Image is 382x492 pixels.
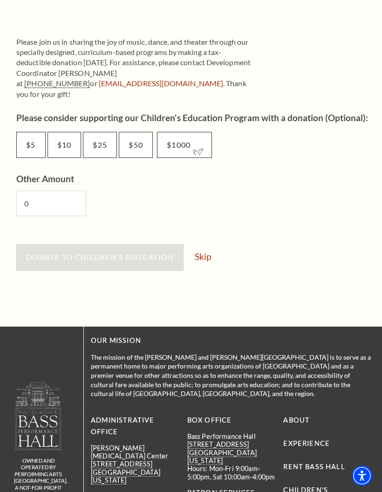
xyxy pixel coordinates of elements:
[16,174,360,183] label: Other Amount
[16,132,46,158] input: Other Amount
[187,415,277,426] p: BOX OFFICE
[91,335,373,347] p: OUR MISSION
[16,37,252,99] p: Please join us in sharing the joy of music, dance, and theater through our specially designed, cu...
[91,444,180,460] p: [PERSON_NAME][MEDICAL_DATA] Center
[83,132,117,158] input: Other Amount
[26,253,174,261] span: Donate to Children's Education
[157,132,211,158] input: Button
[187,432,277,440] p: Bass Performance Hall
[91,415,180,438] p: Administrative Office
[283,416,310,424] a: About
[352,465,372,486] div: Accessibility Menu
[91,353,373,398] p: The mission of the [PERSON_NAME] and [PERSON_NAME][GEOGRAPHIC_DATA] is to serve as a permanent ho...
[119,132,153,158] input: Other Amount
[99,79,223,88] a: [EMAIL_ADDRESS][DOMAIN_NAME]
[48,132,82,158] input: Other Amount
[16,113,373,122] label: Please consider supporting our Children's Education Program with a donation (Optional):
[283,463,345,471] a: Rent Bass Hall
[16,244,184,270] button: Donate to Children's Education
[187,465,277,481] p: Hours: Mon-Fri 9:00am-5:00pm, Sat 10:00am-4:00pm
[14,382,62,450] img: owned and operated by Performing Arts Fort Worth, A NOT-FOR-PROFIT 501(C)3 ORGANIZATION
[16,191,86,216] input: Number
[283,439,330,447] a: Experience
[195,252,211,261] a: Skip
